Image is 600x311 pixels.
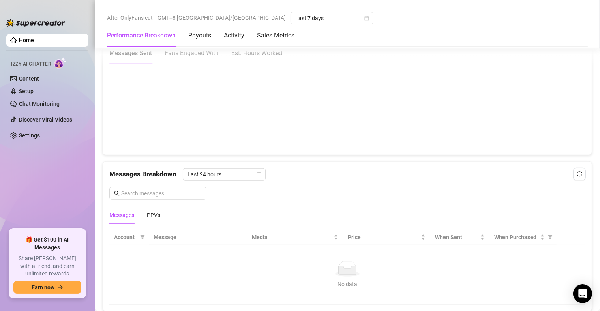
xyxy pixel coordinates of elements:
[295,12,369,24] span: Last 7 days
[121,189,202,198] input: Search messages
[19,132,40,139] a: Settings
[19,88,34,94] a: Setup
[58,285,63,290] span: arrow-right
[187,169,261,180] span: Last 24 hours
[573,284,592,303] div: Open Intercom Messenger
[364,16,369,21] span: calendar
[109,211,134,219] div: Messages
[107,12,153,24] span: After OnlyFans cut
[494,233,538,242] span: When Purchased
[19,37,34,43] a: Home
[149,230,247,245] th: Message
[6,19,66,27] img: logo-BBDzfeDw.svg
[13,281,81,294] button: Earn nowarrow-right
[489,230,557,245] th: When Purchased
[165,49,219,57] span: Fans Engaged With
[147,211,160,219] div: PPVs
[546,231,554,243] span: filter
[11,60,51,68] span: Izzy AI Chatter
[19,101,60,107] a: Chat Monitoring
[117,280,577,289] div: No data
[247,230,343,245] th: Media
[109,168,585,181] div: Messages Breakdown
[224,31,244,40] div: Activity
[19,75,39,82] a: Content
[157,12,286,24] span: GMT+8 [GEOGRAPHIC_DATA]/[GEOGRAPHIC_DATA]
[32,284,54,290] span: Earn now
[343,230,431,245] th: Price
[435,233,478,242] span: When Sent
[577,171,582,177] span: reload
[13,236,81,251] span: 🎁 Get $100 in AI Messages
[430,230,489,245] th: When Sent
[140,235,145,240] span: filter
[548,235,553,240] span: filter
[257,172,261,177] span: calendar
[348,233,420,242] span: Price
[114,233,137,242] span: Account
[231,48,282,58] div: Est. Hours Worked
[188,31,211,40] div: Payouts
[252,233,332,242] span: Media
[19,116,72,123] a: Discover Viral Videos
[54,57,66,69] img: AI Chatter
[109,49,152,57] span: Messages Sent
[13,255,81,278] span: Share [PERSON_NAME] with a friend, and earn unlimited rewards
[107,31,176,40] div: Performance Breakdown
[139,231,146,243] span: filter
[257,31,294,40] div: Sales Metrics
[114,191,120,196] span: search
